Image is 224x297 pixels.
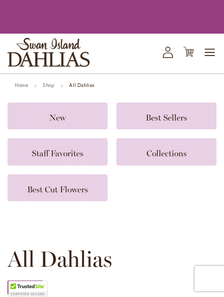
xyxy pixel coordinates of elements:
a: Staff Favorites [8,138,108,165]
a: Best Sellers [116,103,216,129]
a: Collections [116,138,216,165]
strong: All Dahlias [69,82,95,88]
a: store logo [8,38,90,67]
span: Staff Favorites [32,148,83,158]
a: Home [15,82,28,88]
div: TrustedSite Certified [8,281,47,297]
span: Best Sellers [146,113,187,123]
a: New [8,103,108,129]
span: All Dahlias [8,247,112,272]
span: Collections [147,148,187,158]
a: Shop [43,82,54,88]
strong: Filter by: [8,280,43,294]
a: Best Cut Flowers [8,174,108,201]
span: New [49,113,66,123]
span: Best Cut Flowers [27,184,88,194]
